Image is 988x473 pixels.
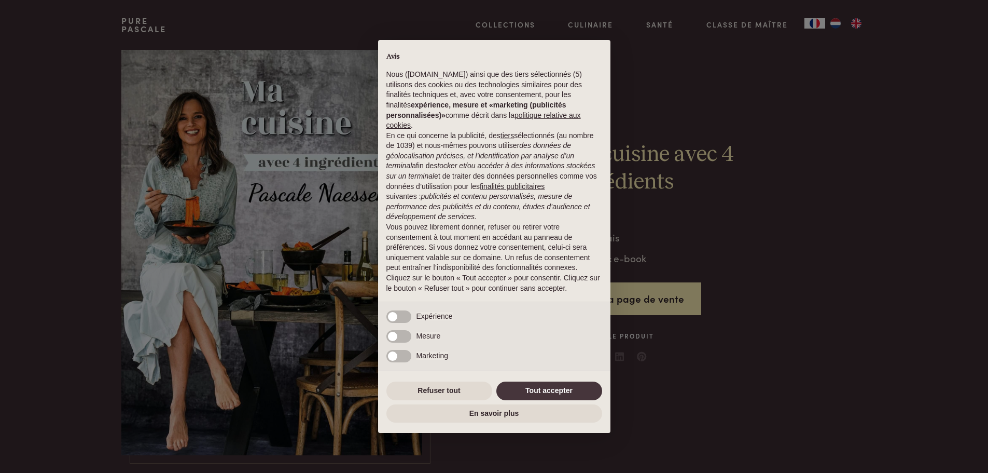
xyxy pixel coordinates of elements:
button: finalités publicitaires [480,182,545,192]
em: des données de géolocalisation précises, et l’identification par analyse d’un terminal [386,141,575,170]
strong: expérience, mesure et «marketing (publicités personnalisées)» [386,101,566,119]
p: Nous ([DOMAIN_NAME]) ainsi que des tiers sélectionnés (5) utilisons des cookies ou des technologi... [386,70,602,131]
span: Marketing [416,352,448,360]
span: Mesure [416,332,441,340]
em: stocker et/ou accéder à des informations stockées sur un terminal [386,161,595,180]
button: En savoir plus [386,404,602,423]
p: Cliquez sur le bouton « Tout accepter » pour consentir. Cliquez sur le bouton « Refuser tout » po... [386,273,602,293]
button: Refuser tout [386,382,492,400]
button: tiers [500,131,514,141]
button: Tout accepter [496,382,602,400]
h2: Avis [386,52,602,62]
p: Vous pouvez librement donner, refuser ou retirer votre consentement à tout moment en accédant au ... [386,222,602,273]
p: En ce qui concerne la publicité, des sélectionnés (au nombre de 1039) et nous-mêmes pouvons utili... [386,131,602,222]
em: publicités et contenu personnalisés, mesure de performance des publicités et du contenu, études d... [386,192,590,221]
span: Expérience [416,312,453,320]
